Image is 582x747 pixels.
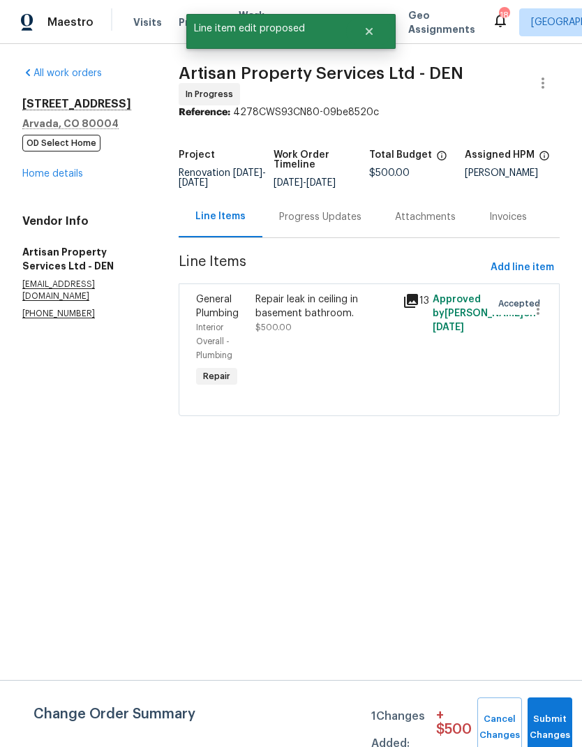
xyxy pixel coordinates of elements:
[197,369,236,383] span: Repair
[179,15,222,29] span: Projects
[179,168,266,188] span: -
[196,323,232,360] span: Interior Overall - Plumbing
[195,209,246,223] div: Line Items
[239,8,274,36] span: Work Orders
[22,135,100,151] span: OD Select Home
[306,178,336,188] span: [DATE]
[22,245,145,273] h5: Artisan Property Services Ltd - DEN
[22,169,83,179] a: Home details
[465,168,560,178] div: [PERSON_NAME]
[274,178,336,188] span: -
[47,15,94,29] span: Maestro
[186,14,346,43] span: Line item edit proposed
[255,293,395,320] div: Repair leak in ceiling in basement bathroom.
[179,168,266,188] span: Renovation
[408,8,475,36] span: Geo Assignments
[186,87,239,101] span: In Progress
[179,108,230,117] b: Reference:
[369,168,410,178] span: $500.00
[395,210,456,224] div: Attachments
[274,150,369,170] h5: Work Order Timeline
[22,68,102,78] a: All work orders
[465,150,535,160] h5: Assigned HPM
[489,210,527,224] div: Invoices
[133,15,162,29] span: Visits
[179,65,463,82] span: Artisan Property Services Ltd - DEN
[279,210,361,224] div: Progress Updates
[179,105,560,119] div: 4278CWS93CN80-09be8520c
[491,259,554,276] span: Add line item
[369,150,432,160] h5: Total Budget
[22,214,145,228] h4: Vendor Info
[436,150,447,168] span: The total cost of line items that have been proposed by Opendoor. This sum includes line items th...
[433,323,464,332] span: [DATE]
[433,295,536,332] span: Approved by [PERSON_NAME] on
[346,17,392,45] button: Close
[274,178,303,188] span: [DATE]
[179,150,215,160] h5: Project
[498,297,546,311] span: Accepted
[499,8,509,22] div: 18
[485,255,560,281] button: Add line item
[255,323,292,332] span: $500.00
[403,293,424,309] div: 13
[233,168,262,178] span: [DATE]
[196,295,239,318] span: General Plumbing
[179,178,208,188] span: [DATE]
[539,150,550,168] span: The hpm assigned to this work order.
[179,255,485,281] span: Line Items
